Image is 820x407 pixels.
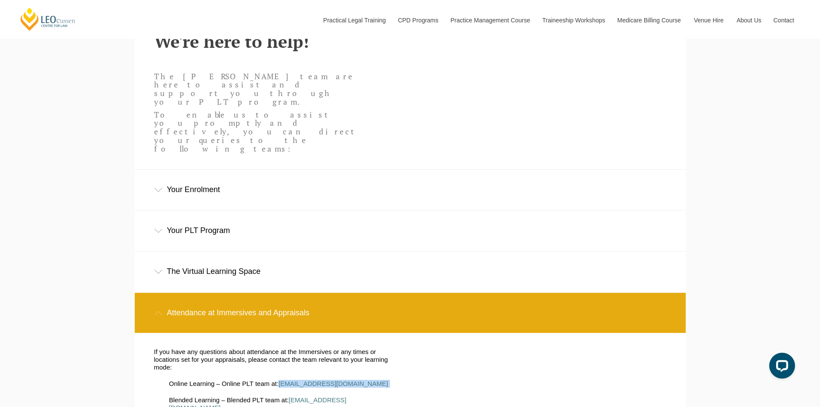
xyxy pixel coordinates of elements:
[135,170,686,210] div: Your Enrolment
[278,380,388,387] a: [EMAIL_ADDRESS][DOMAIN_NAME]
[19,7,77,31] a: [PERSON_NAME] Centre for Law
[444,2,536,39] a: Practice Management Course
[767,2,801,39] a: Contact
[730,2,767,39] a: About Us
[169,380,279,387] span: Online Learning – Online PLT team at:
[135,211,686,251] div: Your PLT Program
[391,2,444,39] a: CPD Programs
[135,252,686,292] div: The Virtual Learning Space
[687,2,730,39] a: Venue Hire
[154,348,388,371] span: If you have any questions about attendance at the Immersives or any times or locations set for yo...
[317,2,392,39] a: Practical Legal Training
[169,396,289,404] span: Blended Learning – Blended PLT team at:
[154,111,360,153] p: To enable us to assist you promptly and effectively, you can direct your queries to the following...
[536,2,611,39] a: Traineeship Workshops
[135,293,686,333] div: Attendance at Immersives and Appraisals
[762,349,798,385] iframe: LiveChat chat widget
[154,72,360,106] p: The [PERSON_NAME] team are here to assist and support you through your PLT program.
[611,2,687,39] a: Medicare Billing Course
[154,32,666,51] h2: We're here to help!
